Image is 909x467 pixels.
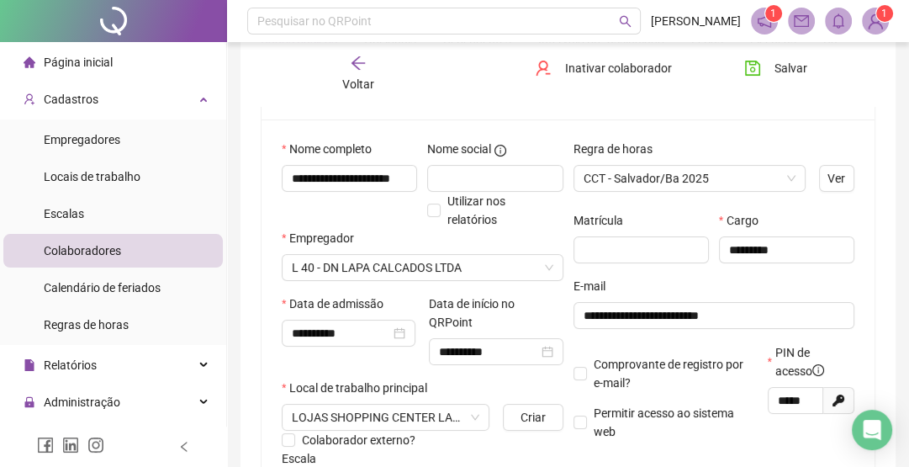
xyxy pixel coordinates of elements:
span: Nome social [427,140,491,158]
span: Colaborador externo? [302,433,415,447]
span: Comprovante de registro por e-mail? [594,358,743,390]
span: Regras de horas [44,318,129,332]
span: Página inicial [44,56,113,69]
span: Calendário de feriados [44,281,161,295]
sup: 1 [765,5,782,22]
label: E-mail [573,277,616,295]
span: instagram [87,437,104,454]
span: search [619,15,632,28]
div: Open Intercom Messenger [852,410,892,450]
span: Salvar [774,59,807,77]
sup: Atualize o seu contato no menu Meus Dados [876,5,893,22]
span: arrow-left [350,55,367,72]
img: 94659 [863,8,888,34]
span: linkedin [62,437,79,454]
span: home [24,56,35,68]
span: left [178,441,190,453]
button: Inativar colaborador [522,55,684,82]
label: Data de admissão [282,295,394,313]
span: 1 [881,8,887,19]
label: Empregador [282,229,365,247]
span: Colaboradores [44,244,121,257]
button: Ver [819,165,854,192]
button: Criar [503,404,563,431]
label: Local de trabalho principal [282,379,438,397]
label: Matrícula [573,211,634,230]
span: file [24,359,35,371]
span: Permitir acesso ao sistema web [594,406,734,438]
span: CCT - Salvador/Ba 2025 [584,166,795,191]
span: lock [24,396,35,408]
span: 1 [770,8,776,19]
span: info-circle [812,364,824,376]
span: Criar [521,408,546,427]
button: Salvar [732,55,820,82]
span: RUA PORTÃO DA PIEDADE , Nº 155 - BARRIS [292,405,479,430]
span: PIN de acesso [775,343,843,380]
span: DN LAPA CALCADOS LTDA [292,255,553,280]
label: Cargo [719,211,769,230]
span: Administração [44,395,120,409]
span: user-add [24,93,35,105]
span: Ver [827,169,845,188]
span: Locais de trabalho [44,170,140,183]
span: Cadastros [44,93,98,106]
span: mail [794,13,809,29]
span: Escalas [44,207,84,220]
span: info-circle [494,145,506,157]
span: user-delete [535,60,552,77]
span: Utilizar nos relatórios [447,194,505,226]
span: Voltar [342,77,374,91]
label: Data de início no QRPoint [429,295,563,332]
label: Regra de horas [573,140,663,158]
span: Inativar colaborador [565,59,672,77]
span: bell [831,13,846,29]
span: Relatórios [44,358,97,372]
span: save [744,60,761,77]
span: Empregadores [44,133,120,146]
span: notification [757,13,772,29]
label: Nome completo [282,140,383,158]
span: [PERSON_NAME] [651,12,741,30]
span: facebook [37,437,54,454]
